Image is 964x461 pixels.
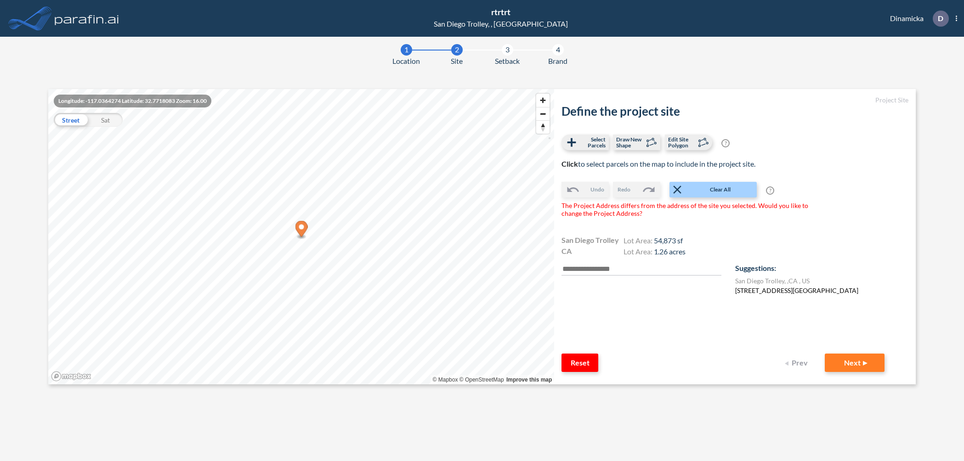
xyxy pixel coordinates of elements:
[561,182,609,197] button: Undo
[54,113,88,127] div: Street
[295,221,307,240] div: Map marker
[548,56,567,67] span: Brand
[766,186,774,195] span: ?
[433,377,458,383] a: Mapbox
[624,236,686,247] h4: Lot Area:
[590,186,604,194] span: Undo
[495,56,520,67] span: Setback
[451,56,463,67] span: Site
[669,182,757,197] button: Clear All
[536,121,550,134] span: Reset bearing to north
[536,107,550,120] span: Zoom out
[876,11,957,27] div: Dinamicka
[624,247,686,258] h4: Lot Area:
[54,95,211,107] div: Longitude: -117.0364274 Latitude: 32.7718083 Zoom: 16.00
[561,235,619,246] span: San Diego Trolley
[561,202,809,218] span: The Project Address differs from the address of the site you selected. Would you like to change t...
[561,159,578,168] b: Click
[506,377,552,383] a: Improve this map
[536,120,550,134] button: Reset bearing to north
[578,136,606,148] span: Select Parcels
[434,18,568,29] div: San Diego Trolley, , [GEOGRAPHIC_DATA]
[502,44,513,56] div: 3
[735,276,810,286] label: San Diego Trolley , , CA , US
[668,136,695,148] span: Edit Site Polygon
[735,263,908,274] p: Suggestions:
[616,136,643,148] span: Draw New Shape
[613,182,660,197] button: Redo
[618,186,630,194] span: Redo
[53,9,121,28] img: logo
[825,354,885,372] button: Next
[536,107,550,120] button: Zoom out
[451,44,463,56] div: 2
[561,104,908,118] h2: Define the project site
[491,7,510,17] span: rtrtrt
[735,286,858,295] label: [STREET_ADDRESS][GEOGRAPHIC_DATA]
[536,94,550,107] button: Zoom in
[654,236,683,245] span: 54,873 sf
[561,354,598,372] button: Reset
[48,89,554,384] canvas: Map
[654,247,686,256] span: 1.26 acres
[938,14,943,22] p: D
[684,186,756,194] span: Clear All
[721,139,730,147] span: ?
[88,113,123,127] div: Sat
[459,377,504,383] a: OpenStreetMap
[51,371,91,382] a: Mapbox homepage
[779,354,816,372] button: Prev
[561,159,755,168] span: to select parcels on the map to include in the project site.
[561,246,572,257] span: CA
[392,56,420,67] span: Location
[401,44,412,56] div: 1
[561,96,908,104] h5: Project Site
[552,44,564,56] div: 4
